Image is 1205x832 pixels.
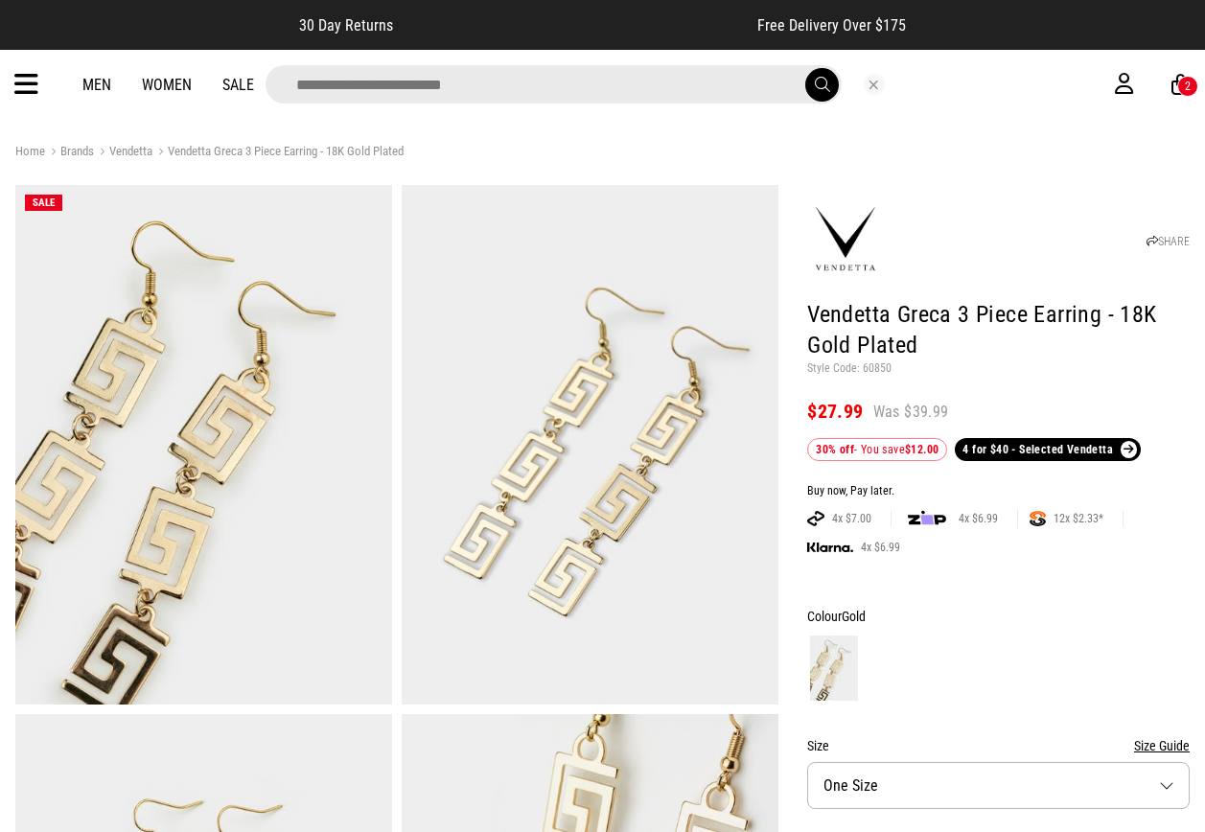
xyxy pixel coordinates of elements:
button: Size Guide [1134,734,1190,757]
h1: Vendetta Greca 3 Piece Earring - 18K Gold Plated [807,300,1190,361]
a: Women [142,76,192,94]
p: Style Code: 60850 [807,361,1190,377]
b: 30% off [816,443,854,456]
button: One Size [807,762,1190,809]
img: KLARNA [807,543,853,553]
span: SALE [33,196,55,209]
img: Vendetta [807,201,884,278]
div: - You save [807,438,947,461]
span: 4x $6.99 [951,511,1006,526]
button: Open LiveChat chat widget [15,8,73,65]
span: Was $39.99 [873,402,949,423]
a: Brands [45,144,94,162]
span: Free Delivery Over $175 [757,16,906,35]
a: 2 [1171,75,1190,95]
span: 4x $6.99 [853,540,908,555]
img: Vendetta Greca 3 Piece Earring - 18k Gold Plated in Gold [402,185,778,705]
b: $12.00 [905,443,939,456]
a: Men [82,76,111,94]
div: Buy now, Pay later. [807,484,1190,499]
a: SHARE [1147,235,1190,248]
div: Size [807,734,1190,757]
span: 4x $7.00 [824,511,879,526]
a: Home [15,144,45,158]
span: One Size [823,776,878,795]
a: 4 for $40 - Selected Vendetta [955,438,1141,461]
img: Vendetta Greca 3 Piece Earring - 18k Gold Plated in Gold [15,185,392,705]
div: 2 [1185,80,1191,93]
iframe: Customer reviews powered by Trustpilot [431,15,719,35]
a: Sale [222,76,254,94]
span: 30 Day Returns [299,16,393,35]
div: Colour [807,605,1190,628]
button: Close search [864,74,885,95]
a: Vendetta [94,144,152,162]
span: Gold [842,609,866,624]
img: AFTERPAY [807,511,824,526]
span: $27.99 [807,400,863,423]
img: SPLITPAY [1030,511,1046,526]
img: Gold [810,636,858,701]
img: zip [908,509,946,528]
span: 12x $2.33* [1046,511,1111,526]
a: Vendetta Greca 3 Piece Earring - 18K Gold Plated [152,144,404,162]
